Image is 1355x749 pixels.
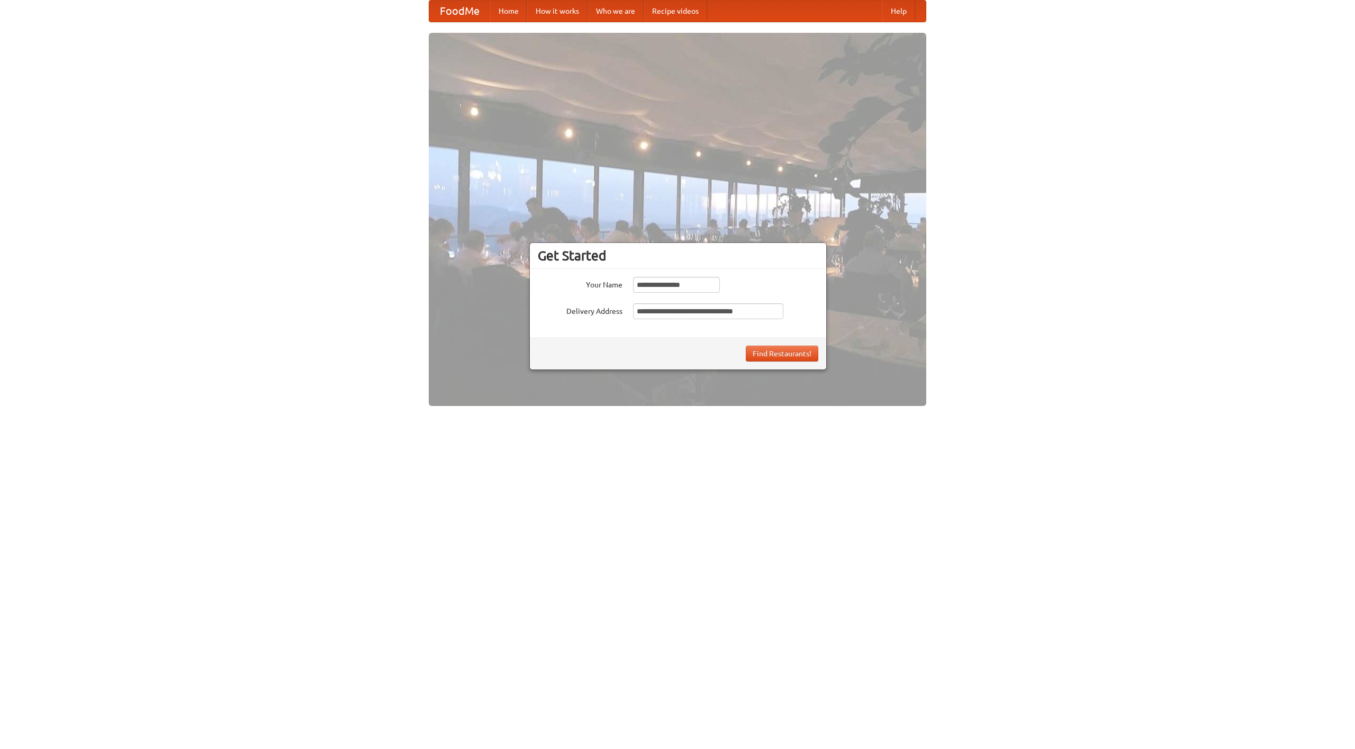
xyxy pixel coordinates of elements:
a: How it works [527,1,588,22]
label: Your Name [538,277,622,290]
a: FoodMe [429,1,490,22]
label: Delivery Address [538,303,622,317]
a: Help [882,1,915,22]
a: Recipe videos [644,1,707,22]
a: Who we are [588,1,644,22]
button: Find Restaurants! [746,346,818,362]
a: Home [490,1,527,22]
h3: Get Started [538,248,818,264]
